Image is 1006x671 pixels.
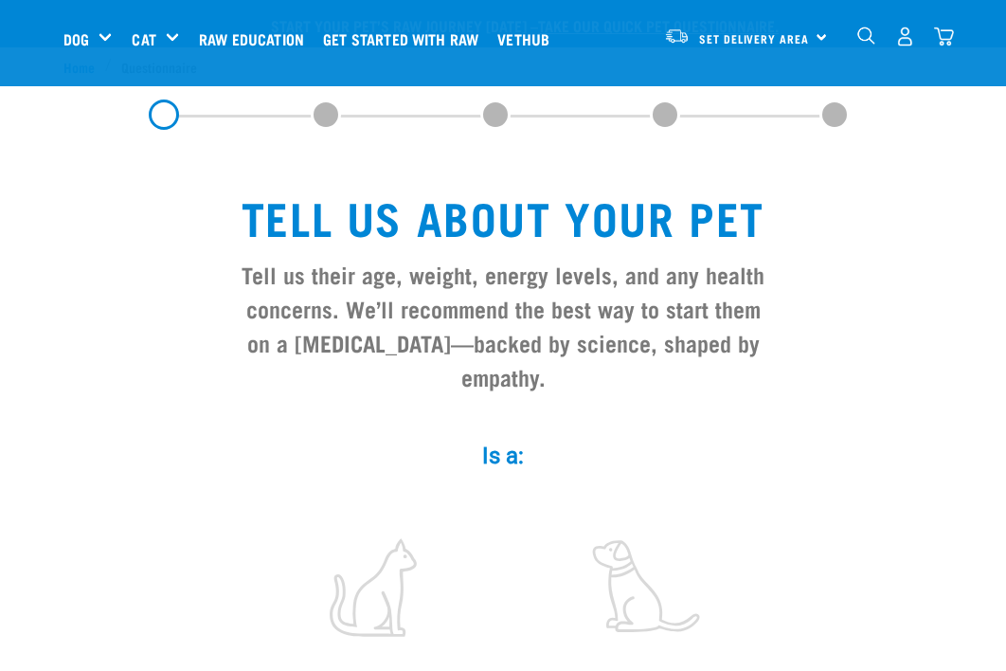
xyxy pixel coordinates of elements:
[699,35,809,42] span: Set Delivery Area
[857,27,875,45] img: home-icon-1@2x.png
[234,257,772,393] h3: Tell us their age, weight, energy levels, and any health concerns. We’ll recommend the best way t...
[934,27,954,46] img: home-icon@2x.png
[895,27,915,46] img: user.png
[219,439,787,473] label: Is a:
[493,1,564,77] a: Vethub
[234,190,772,242] h1: Tell us about your pet
[194,1,318,77] a: Raw Education
[664,27,690,45] img: van-moving.png
[132,27,155,50] a: Cat
[63,27,89,50] a: Dog
[318,1,493,77] a: Get started with Raw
